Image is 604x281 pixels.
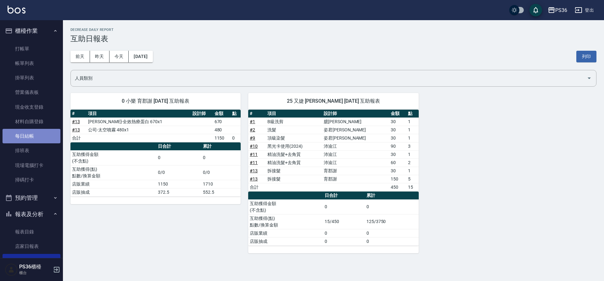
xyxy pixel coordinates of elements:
[231,134,241,142] td: 0
[19,264,51,270] h5: PS36櫃檯
[248,110,418,192] table: a dense table
[156,180,201,188] td: 1150
[323,199,365,214] td: 0
[248,110,266,118] th: #
[266,110,322,118] th: 項目
[322,158,389,167] td: 沛渝江
[389,175,407,183] td: 150
[70,34,596,43] h3: 互助日報表
[213,118,231,126] td: 670
[248,199,323,214] td: 互助獲得金額 (不含點)
[250,144,258,149] a: #10
[322,118,389,126] td: 臆[PERSON_NAME]
[73,73,584,84] input: 人員名稱
[322,167,389,175] td: 育郡謝
[584,73,594,83] button: Open
[87,110,191,118] th: 項目
[213,134,231,142] td: 1150
[322,150,389,158] td: 沛渝江
[322,142,389,150] td: 沛渝江
[248,229,323,237] td: 店販業績
[322,126,389,134] td: 姿君[PERSON_NAME]
[250,135,255,140] a: #9
[406,150,418,158] td: 1
[70,51,90,62] button: 前天
[156,165,201,180] td: 0/0
[5,263,18,276] img: Person
[3,114,60,129] a: 材料自購登錄
[3,206,60,222] button: 報表及分析
[572,4,596,16] button: 登出
[201,180,241,188] td: 1710
[406,118,418,126] td: 1
[248,214,323,229] td: 互助獲得(點) 點數/換算金額
[70,180,156,188] td: 店販業績
[156,188,201,196] td: 372.5
[201,188,241,196] td: 552.5
[231,110,241,118] th: 點
[201,150,241,165] td: 0
[3,23,60,39] button: 櫃檯作業
[250,168,258,173] a: #13
[389,134,407,142] td: 30
[365,199,419,214] td: 0
[266,142,322,150] td: 黑光卡使用(2024)
[576,51,596,62] button: 列印
[248,183,266,191] td: 合計
[389,110,407,118] th: 金額
[70,110,241,142] table: a dense table
[72,127,80,132] a: #13
[266,150,322,158] td: 精油洗髮+去角質
[201,142,241,151] th: 累計
[266,158,322,167] td: 精油洗髮+去角質
[406,183,418,191] td: 15
[389,118,407,126] td: 30
[322,110,389,118] th: 設計師
[266,175,322,183] td: 拆接髮
[266,118,322,126] td: B級洗剪
[529,4,542,16] button: save
[250,119,255,124] a: #1
[323,237,365,245] td: 0
[87,118,191,126] td: [PERSON_NAME]-全效熱療蛋白 670x1
[545,4,570,17] button: PS36
[19,270,51,276] p: 櫃台
[250,127,255,132] a: #2
[389,150,407,158] td: 30
[70,188,156,196] td: 店販抽成
[156,142,201,151] th: 日合計
[266,167,322,175] td: 拆接髮
[3,100,60,114] a: 現金收支登錄
[406,142,418,150] td: 3
[250,176,258,181] a: #13
[266,126,322,134] td: 洗髮
[3,225,60,239] a: 報表目錄
[389,142,407,150] td: 90
[70,165,156,180] td: 互助獲得(點) 點數/換算金額
[365,214,419,229] td: 125/3750
[70,134,87,142] td: 合計
[70,28,596,32] h2: Decrease Daily Report
[323,214,365,229] td: 15/450
[256,98,411,104] span: 25 又婕 [PERSON_NAME] [DATE] 互助報表
[8,6,25,14] img: Logo
[248,192,418,246] table: a dense table
[250,160,258,165] a: #11
[323,229,365,237] td: 0
[322,134,389,142] td: 姿君[PERSON_NAME]
[365,237,419,245] td: 0
[389,183,407,191] td: 450
[406,110,418,118] th: 點
[213,126,231,134] td: 480
[87,126,191,134] td: 公司-太空噴霧 480x1
[250,152,258,157] a: #11
[3,239,60,254] a: 店家日報表
[3,56,60,71] a: 帳單列表
[3,254,60,268] a: 互助日報表
[406,158,418,167] td: 2
[3,143,60,158] a: 排班表
[365,192,419,200] th: 累計
[201,165,241,180] td: 0/0
[156,150,201,165] td: 0
[3,85,60,100] a: 營業儀表板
